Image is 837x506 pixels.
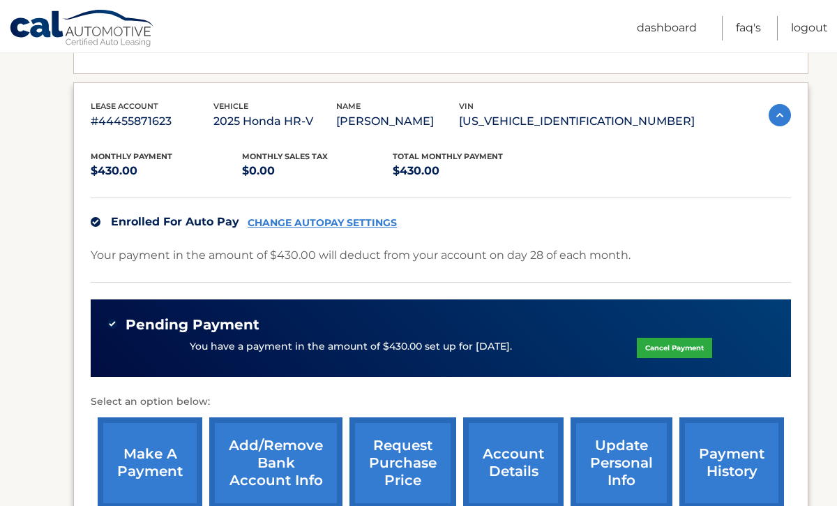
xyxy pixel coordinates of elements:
[213,112,336,131] p: 2025 Honda HR-V
[459,101,474,111] span: vin
[736,16,761,40] a: FAQ's
[9,9,156,50] a: Cal Automotive
[336,101,361,111] span: name
[791,16,828,40] a: Logout
[336,112,459,131] p: [PERSON_NAME]
[91,101,158,111] span: lease account
[248,217,397,229] a: CHANGE AUTOPAY SETTINGS
[111,215,239,228] span: Enrolled For Auto Pay
[393,151,503,161] span: Total Monthly Payment
[242,161,393,181] p: $0.00
[91,161,242,181] p: $430.00
[393,161,544,181] p: $430.00
[242,151,328,161] span: Monthly sales Tax
[213,101,248,111] span: vehicle
[91,151,172,161] span: Monthly Payment
[91,246,631,265] p: Your payment in the amount of $430.00 will deduct from your account on day 28 of each month.
[769,104,791,126] img: accordion-active.svg
[637,16,697,40] a: Dashboard
[91,112,213,131] p: #44455871623
[637,338,712,358] a: Cancel Payment
[107,319,117,329] img: check-green.svg
[91,394,791,410] p: Select an option below:
[190,339,512,355] p: You have a payment in the amount of $430.00 set up for [DATE].
[91,217,100,227] img: check.svg
[459,112,695,131] p: [US_VEHICLE_IDENTIFICATION_NUMBER]
[126,316,259,334] span: Pending Payment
